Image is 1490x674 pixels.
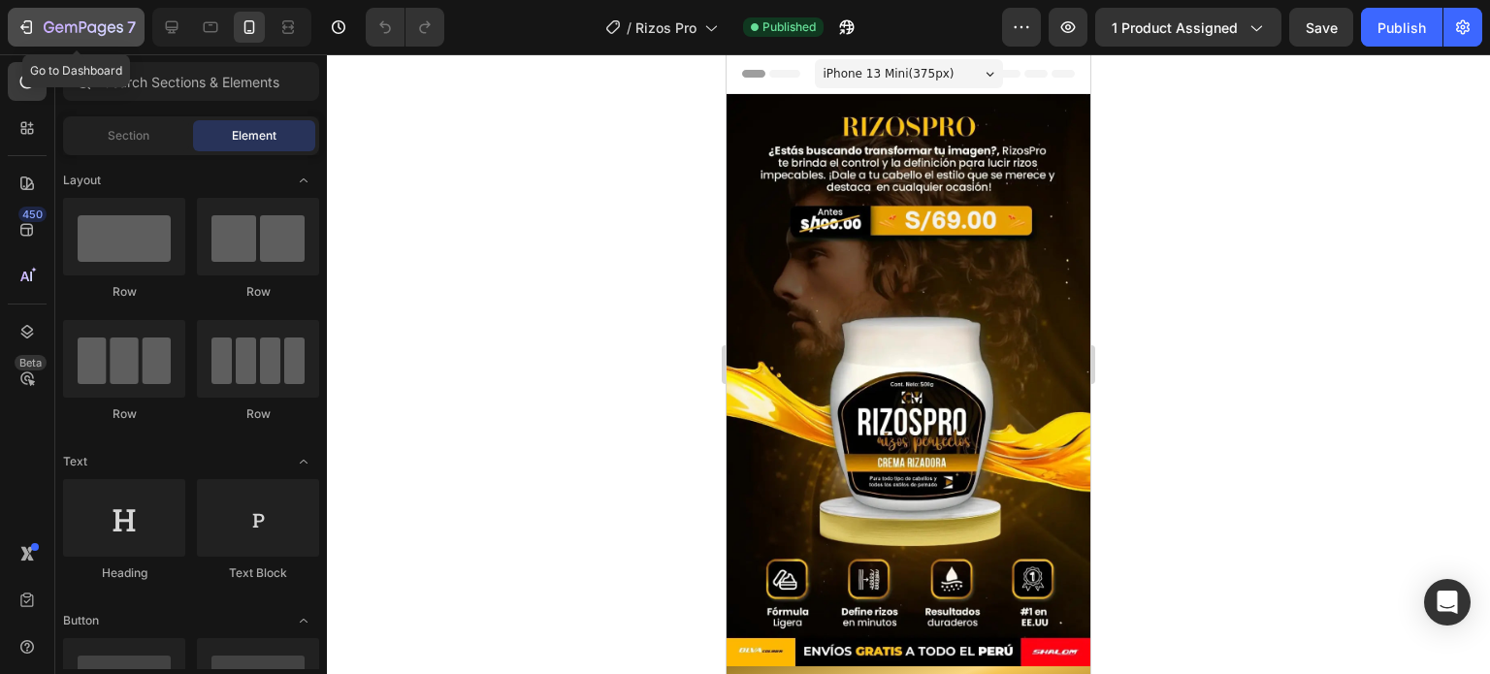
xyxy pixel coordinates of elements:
[63,405,185,423] div: Row
[288,165,319,196] span: Toggle open
[63,172,101,189] span: Layout
[762,18,816,36] span: Published
[288,605,319,636] span: Toggle open
[18,207,47,222] div: 450
[1377,17,1426,38] div: Publish
[197,564,319,582] div: Text Block
[1306,19,1338,36] span: Save
[288,446,319,477] span: Toggle open
[232,127,276,144] span: Element
[63,564,185,582] div: Heading
[1112,17,1238,38] span: 1 product assigned
[197,283,319,301] div: Row
[63,453,87,470] span: Text
[1289,8,1353,47] button: Save
[727,54,1090,674] iframe: Design area
[8,8,145,47] button: 7
[1095,8,1281,47] button: 1 product assigned
[15,355,47,370] div: Beta
[63,62,319,101] input: Search Sections & Elements
[366,8,444,47] div: Undo/Redo
[1361,8,1442,47] button: Publish
[63,283,185,301] div: Row
[63,612,99,629] span: Button
[1424,579,1471,626] div: Open Intercom Messenger
[127,16,136,39] p: 7
[197,405,319,423] div: Row
[108,127,149,144] span: Section
[627,17,632,38] span: /
[635,17,696,38] span: Rizos Pro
